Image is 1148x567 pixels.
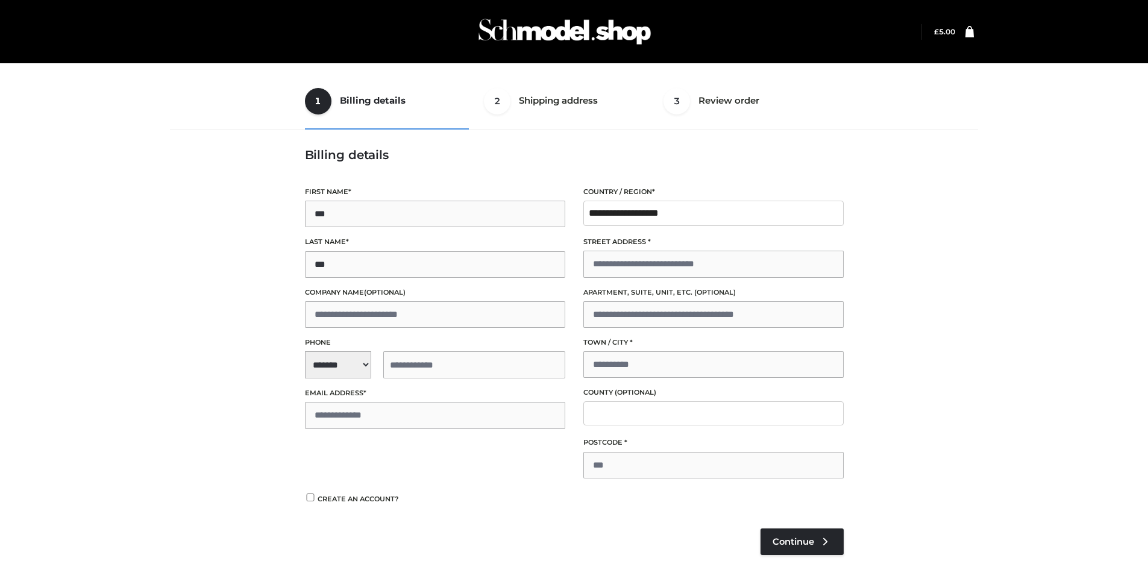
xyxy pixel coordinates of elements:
[615,388,656,396] span: (optional)
[305,337,565,348] label: Phone
[305,148,844,162] h3: Billing details
[583,186,844,198] label: Country / Region
[305,236,565,248] label: Last name
[934,27,955,36] bdi: 5.00
[305,493,316,501] input: Create an account?
[305,186,565,198] label: First name
[583,337,844,348] label: Town / City
[761,528,844,555] a: Continue
[305,287,565,298] label: Company name
[583,287,844,298] label: Apartment, suite, unit, etc.
[305,387,565,399] label: Email address
[474,8,655,55] img: Schmodel Admin 964
[318,495,399,503] span: Create an account?
[694,288,736,296] span: (optional)
[934,27,955,36] a: £5.00
[364,288,406,296] span: (optional)
[773,536,814,547] span: Continue
[583,437,844,448] label: Postcode
[583,236,844,248] label: Street address
[934,27,939,36] span: £
[583,387,844,398] label: County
